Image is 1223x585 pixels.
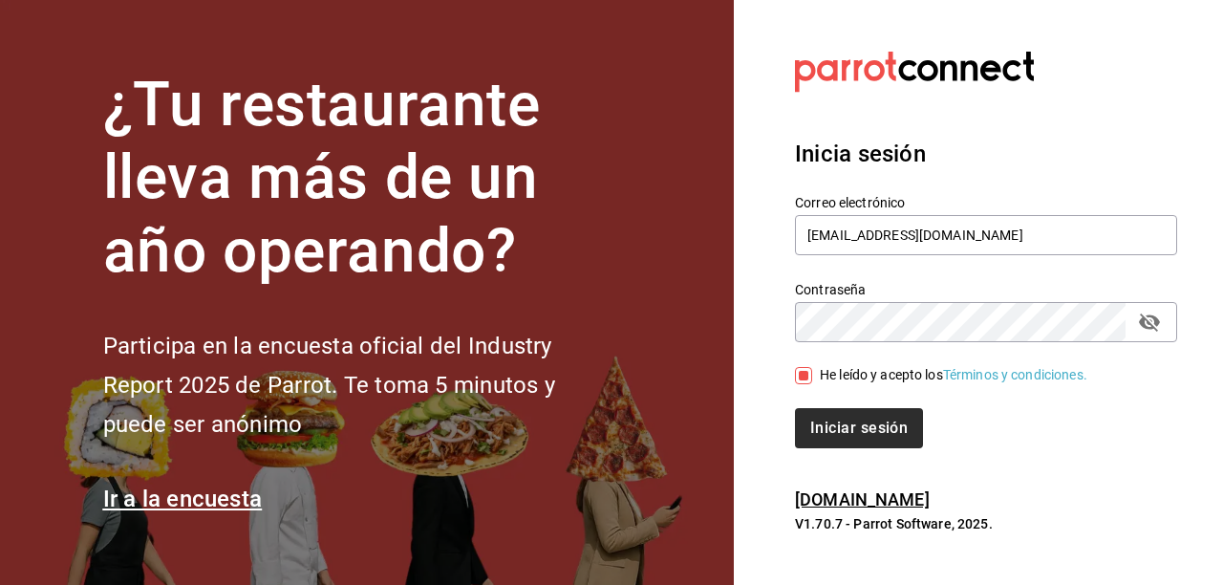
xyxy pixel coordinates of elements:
[103,486,263,512] a: Ir a la encuesta
[795,195,1177,208] label: Correo electrónico
[795,215,1177,255] input: Ingresa tu correo electrónico
[795,408,923,448] button: Iniciar sesión
[103,327,619,444] h2: Participa en la encuesta oficial del Industry Report 2025 de Parrot. Te toma 5 minutos y puede se...
[795,489,930,509] a: [DOMAIN_NAME]
[103,69,619,289] h1: ¿Tu restaurante lleva más de un año operando?
[1133,306,1166,338] button: passwordField
[795,282,1177,295] label: Contraseña
[795,137,1177,171] h3: Inicia sesión
[795,514,1177,533] p: V1.70.7 - Parrot Software, 2025.
[943,367,1087,382] a: Términos y condiciones.
[820,365,1087,385] div: He leído y acepto los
